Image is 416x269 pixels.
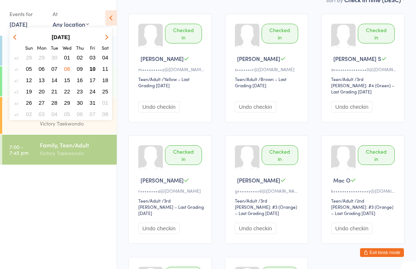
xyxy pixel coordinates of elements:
[53,20,89,28] div: Any location
[262,145,299,165] div: Checked in
[333,176,351,184] span: Mac O
[2,97,117,134] a: 6:10 -6:50 pmLittle Eagle, White - OrangeVictory Taekwondo
[360,248,404,257] button: Exit kiosk mode
[165,24,202,43] div: Checked in
[14,111,18,117] em: 45
[2,36,117,66] a: 4:30 -5:10 pmCamo - Red/highVictory Taekwondo
[76,45,84,51] small: Thursday
[100,64,111,74] button: 11
[2,66,117,96] a: 5:20 -6:00 pmR/B - BlackVictory Taekwondo
[64,111,70,117] span: 05
[90,100,96,106] span: 31
[23,75,35,85] button: 12
[138,66,204,72] div: m•••••••••y@[DOMAIN_NAME]
[138,76,161,82] div: Teen/Adult
[331,223,372,234] button: Undo checkin
[40,149,110,157] div: Victory Taekwondo
[87,109,98,119] button: 07
[14,89,18,95] em: 43
[90,66,96,72] span: 10
[23,109,35,119] button: 02
[10,144,29,155] time: 7:00 - 7:45 pm
[90,45,95,51] small: Friday
[26,111,32,117] span: 02
[235,197,297,216] span: / 3rd [PERSON_NAME]: #3 (Orange) – Last Grading [DATE]
[10,8,45,20] div: Events for
[235,66,301,72] div: s•••••••r@[DOMAIN_NAME]
[51,66,57,72] span: 07
[358,145,395,165] div: Checked in
[138,197,161,204] div: Teen/Adult
[49,53,60,62] button: 30
[74,53,86,62] button: 02
[49,109,60,119] button: 04
[23,98,35,108] button: 26
[36,109,48,119] button: 03
[87,75,98,85] button: 17
[100,109,111,119] button: 08
[165,145,202,165] div: Checked in
[237,176,280,184] span: [PERSON_NAME]
[61,98,73,108] button: 29
[74,109,86,119] button: 06
[64,54,70,61] span: 01
[64,100,70,106] span: 29
[87,98,98,108] button: 31
[77,111,83,117] span: 06
[235,197,257,204] div: Teen/Adult
[77,66,83,72] span: 09
[235,76,257,82] div: Teen/Adult
[87,87,98,96] button: 24
[14,100,18,106] em: 44
[39,100,45,106] span: 27
[25,45,33,51] small: Sunday
[14,66,18,72] em: 41
[64,66,70,72] span: 08
[39,111,45,117] span: 03
[61,64,73,74] button: 08
[331,101,372,112] button: Undo checkin
[77,100,83,106] span: 30
[262,24,299,43] div: Checked in
[49,87,60,96] button: 21
[14,55,18,61] em: 40
[100,75,111,85] button: 18
[26,54,32,61] span: 28
[90,54,96,61] span: 03
[77,54,83,61] span: 02
[102,111,108,117] span: 08
[26,88,32,95] span: 19
[2,135,117,165] a: 7:00 -7:45 pmFamily, Teen/AdultVictory Taekwondo
[51,88,57,95] span: 21
[23,64,35,74] button: 05
[61,87,73,96] button: 22
[331,76,353,82] div: Teen/Adult
[87,64,98,74] button: 10
[138,197,204,216] span: / 3rd [PERSON_NAME] – Last Grading [DATE]
[77,88,83,95] span: 23
[138,223,180,234] button: Undo checkin
[51,111,57,117] span: 04
[14,77,18,83] em: 42
[51,45,58,51] small: Tuesday
[36,98,48,108] button: 27
[102,100,108,106] span: 01
[102,88,108,95] span: 25
[74,98,86,108] button: 30
[61,109,73,119] button: 05
[331,188,397,194] div: k••••••••••••••••y@[DOMAIN_NAME]
[77,77,83,83] span: 16
[49,98,60,108] button: 28
[90,88,96,95] span: 24
[102,45,109,51] small: Saturday
[74,75,86,85] button: 16
[10,20,27,28] a: [DATE]
[90,77,96,83] span: 17
[49,75,60,85] button: 14
[331,197,353,204] div: Teen/Adult
[51,54,57,61] span: 30
[90,111,96,117] span: 07
[64,88,70,95] span: 22
[40,119,110,128] div: Victory Taekwondo
[235,101,276,112] button: Undo checkin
